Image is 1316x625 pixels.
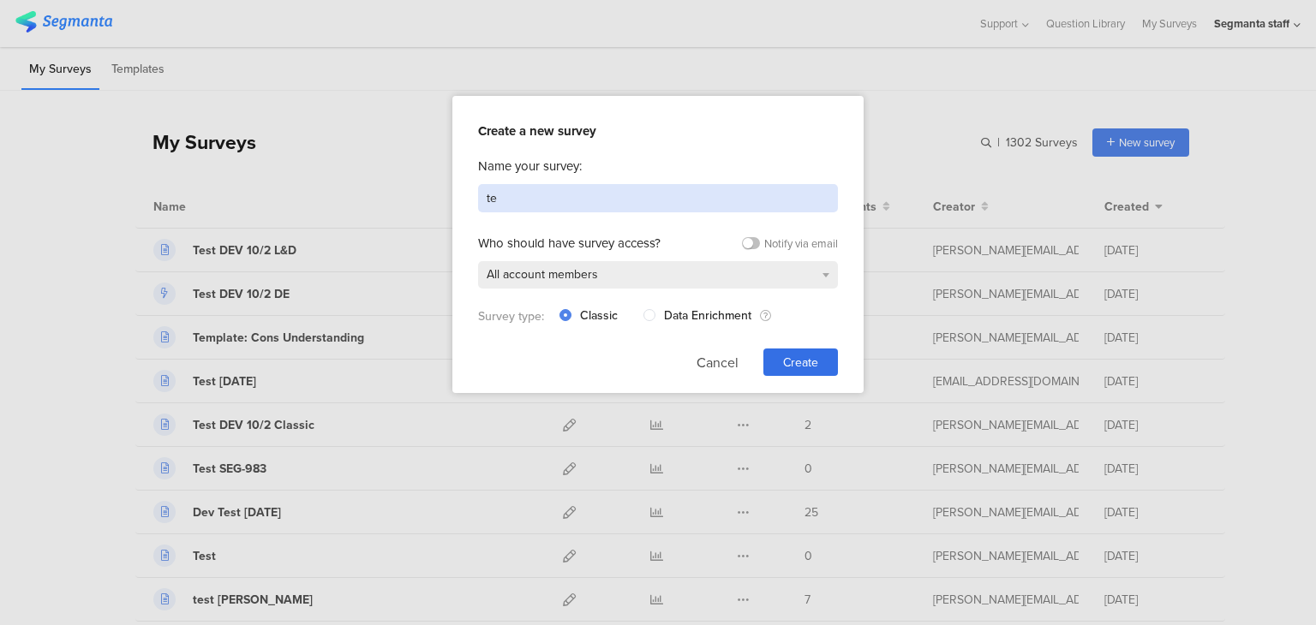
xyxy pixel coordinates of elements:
div: Who should have survey access? [478,234,661,253]
span: Data Enrichment [664,307,751,324]
button: Cancel [697,348,739,376]
span: Create [783,354,818,372]
div: Notify via email [764,235,838,252]
div: Create a new survey [478,122,838,140]
div: Name your survey: [478,157,838,176]
span: Survey type: [478,307,544,325]
span: Classic [571,310,618,322]
span: All account members [487,265,598,283]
